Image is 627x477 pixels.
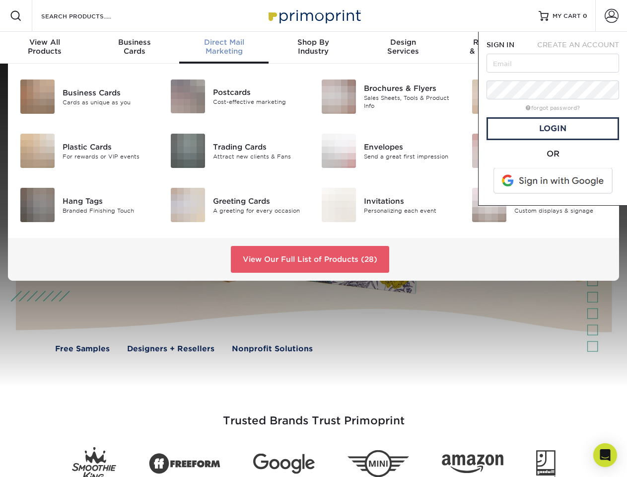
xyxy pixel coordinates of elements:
[40,10,137,22] input: SEARCH PRODUCTS.....
[269,38,358,56] div: Industry
[537,41,619,49] span: CREATE AN ACCOUNT
[487,54,619,73] input: Email
[89,32,179,64] a: BusinessCards
[269,38,358,47] span: Shop By
[487,41,514,49] span: SIGN IN
[269,32,358,64] a: Shop ByIndustry
[89,38,179,47] span: Business
[358,38,448,56] div: Services
[583,12,587,19] span: 0
[536,450,556,477] img: Goodwill
[448,32,537,64] a: Resources& Templates
[231,246,389,273] a: View Our Full List of Products (28)
[448,38,537,56] div: & Templates
[526,105,580,111] a: forgot password?
[448,38,537,47] span: Resources
[89,38,179,56] div: Cards
[487,148,619,160] div: OR
[179,32,269,64] a: Direct MailMarketing
[179,38,269,56] div: Marketing
[23,391,604,439] h3: Trusted Brands Trust Primoprint
[593,443,617,467] div: Open Intercom Messenger
[358,32,448,64] a: DesignServices
[2,447,84,474] iframe: Google Customer Reviews
[179,38,269,47] span: Direct Mail
[553,12,581,20] span: MY CART
[264,5,363,26] img: Primoprint
[487,117,619,140] a: Login
[253,454,315,474] img: Google
[358,38,448,47] span: Design
[442,455,503,474] img: Amazon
